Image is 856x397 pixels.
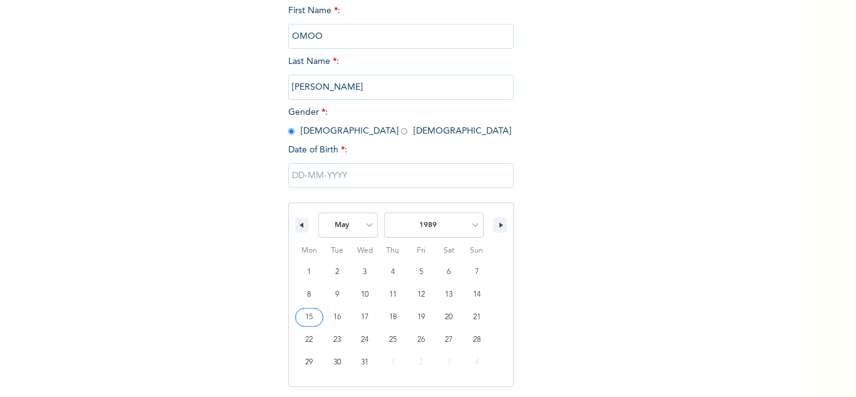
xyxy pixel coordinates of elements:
span: Last Name : [288,57,514,92]
span: 20 [445,306,452,329]
button: 9 [323,283,352,306]
span: 21 [473,306,481,329]
span: 9 [335,283,339,306]
button: 13 [435,283,463,306]
span: 4 [391,261,395,283]
button: 23 [323,329,352,351]
button: 6 [435,261,463,283]
span: 27 [445,329,452,351]
input: Enter your last name [288,75,514,100]
button: 5 [407,261,435,283]
button: 2 [323,261,352,283]
span: 10 [361,283,368,306]
span: 6 [447,261,451,283]
span: Mon [295,241,323,261]
span: 24 [361,329,368,351]
button: 29 [295,351,323,374]
button: 7 [462,261,491,283]
button: 10 [351,283,379,306]
button: 27 [435,329,463,351]
button: 30 [323,351,352,374]
span: Sat [435,241,463,261]
button: 20 [435,306,463,329]
span: 30 [333,351,341,374]
button: 8 [295,283,323,306]
span: 7 [475,261,479,283]
span: 23 [333,329,341,351]
span: 8 [307,283,311,306]
button: 31 [351,351,379,374]
span: Wed [351,241,379,261]
span: 16 [333,306,341,329]
button: 11 [379,283,407,306]
button: 24 [351,329,379,351]
span: Sun [462,241,491,261]
button: 16 [323,306,352,329]
span: Gender : [DEMOGRAPHIC_DATA] [DEMOGRAPHIC_DATA] [288,108,511,135]
span: 19 [417,306,425,329]
button: 3 [351,261,379,283]
button: 12 [407,283,435,306]
button: 1 [295,261,323,283]
span: 29 [305,351,313,374]
span: Tue [323,241,352,261]
span: 25 [389,329,397,351]
span: 3 [363,261,367,283]
span: 2 [335,261,339,283]
button: 22 [295,329,323,351]
span: 5 [419,261,423,283]
span: 13 [445,283,452,306]
button: 25 [379,329,407,351]
button: 26 [407,329,435,351]
span: Fri [407,241,435,261]
button: 28 [462,329,491,351]
span: First Name : [288,6,514,41]
span: 31 [361,351,368,374]
span: 11 [389,283,397,306]
span: Date of Birth : [288,144,347,157]
span: 17 [361,306,368,329]
span: 15 [305,306,313,329]
button: 17 [351,306,379,329]
button: 15 [295,306,323,329]
span: 12 [417,283,425,306]
button: 4 [379,261,407,283]
button: 21 [462,306,491,329]
span: Thu [379,241,407,261]
input: DD-MM-YYYY [288,163,514,188]
button: 18 [379,306,407,329]
button: 14 [462,283,491,306]
span: 18 [389,306,397,329]
span: 22 [305,329,313,351]
span: 14 [473,283,481,306]
span: 28 [473,329,481,351]
button: 19 [407,306,435,329]
span: 1 [307,261,311,283]
span: 26 [417,329,425,351]
input: Enter your first name [288,24,514,49]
